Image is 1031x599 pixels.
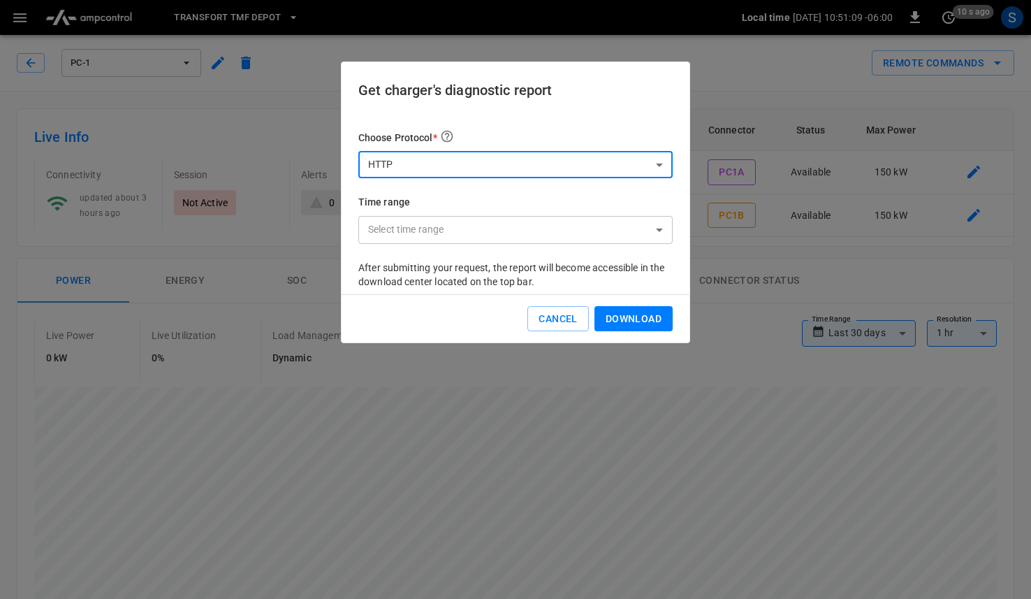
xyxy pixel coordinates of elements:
[358,195,673,210] h6: Time range
[358,261,673,289] p: After submitting your request, the report will become accessible in the download center located o...
[358,152,673,178] div: HTTP
[594,306,673,332] button: Download
[527,306,588,332] button: Cancel
[358,129,673,146] h6: Choose Protocol
[358,79,673,101] h6: Get charger's diagnostic report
